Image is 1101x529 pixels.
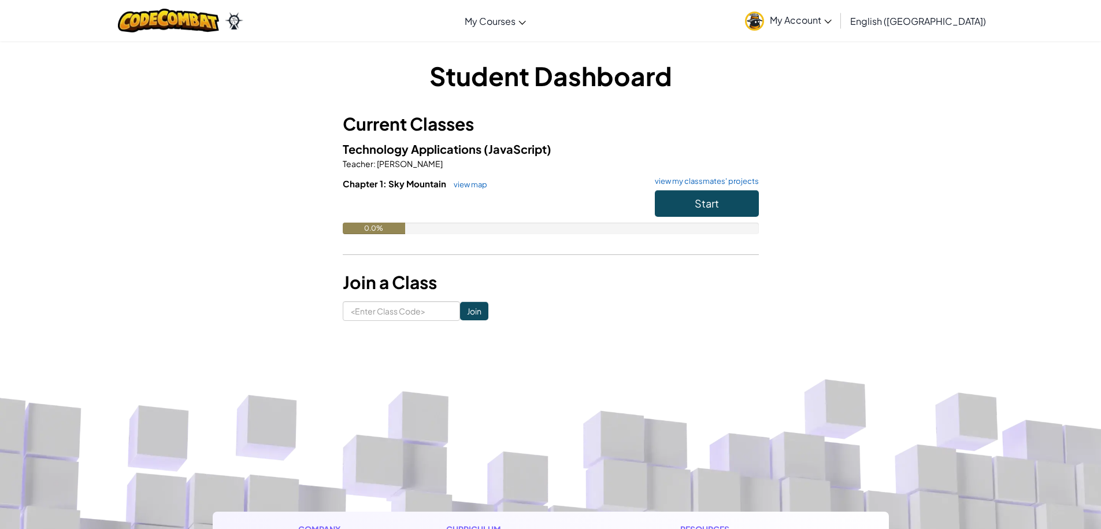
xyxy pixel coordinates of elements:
[343,142,484,156] span: Technology Applications
[465,15,516,27] span: My Courses
[459,5,532,36] a: My Courses
[118,9,219,32] img: CodeCombat logo
[739,2,837,39] a: My Account
[225,12,243,29] img: Ozaria
[484,142,551,156] span: (JavaScript)
[655,190,759,217] button: Start
[850,15,986,27] span: English ([GEOGRAPHIC_DATA])
[460,302,488,320] input: Join
[695,197,719,210] span: Start
[343,301,460,321] input: <Enter Class Code>
[343,111,759,137] h3: Current Classes
[343,223,405,234] div: 0.0%
[373,158,376,169] span: :
[770,14,832,26] span: My Account
[343,58,759,94] h1: Student Dashboard
[343,178,448,189] span: Chapter 1: Sky Mountain
[649,177,759,185] a: view my classmates' projects
[745,12,764,31] img: avatar
[844,5,992,36] a: English ([GEOGRAPHIC_DATA])
[343,158,373,169] span: Teacher
[448,180,487,189] a: view map
[343,269,759,295] h3: Join a Class
[376,158,443,169] span: [PERSON_NAME]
